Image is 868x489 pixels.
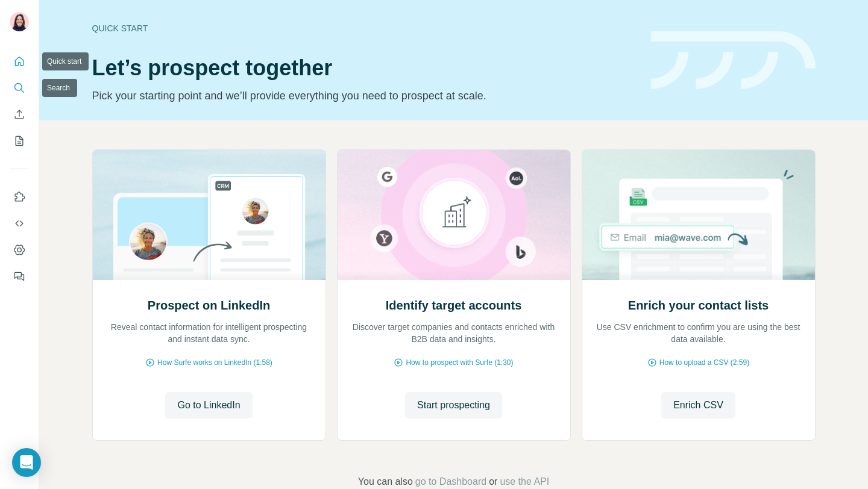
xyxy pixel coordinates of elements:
[415,475,486,489] button: go to Dashboard
[651,31,816,90] img: banner
[12,448,41,477] div: Open Intercom Messenger
[10,12,29,31] img: Avatar
[337,150,571,280] img: Identify target accounts
[406,357,513,368] span: How to prospect with Surfe (1:30)
[10,77,29,99] button: Search
[10,104,29,125] button: Enrich CSV
[673,398,723,413] span: Enrich CSV
[10,186,29,208] button: Use Surfe on LinkedIn
[10,51,29,72] button: Quick start
[92,56,637,80] h1: Let’s prospect together
[386,297,522,314] h2: Identify target accounts
[628,297,769,314] h2: Enrich your contact lists
[661,392,735,419] button: Enrich CSV
[10,130,29,152] button: My lists
[500,475,549,489] button: use the API
[92,87,637,104] p: Pick your starting point and we’ll provide everything you need to prospect at scale.
[165,392,252,419] button: Go to LinkedIn
[10,266,29,287] button: Feedback
[659,357,749,368] span: How to upload a CSV (2:59)
[350,321,558,345] p: Discover target companies and contacts enriched with B2B data and insights.
[148,297,270,314] h2: Prospect on LinkedIn
[594,321,803,345] p: Use CSV enrichment to confirm you are using the best data available.
[105,321,313,345] p: Reveal contact information for intelligent prospecting and instant data sync.
[10,213,29,234] button: Use Surfe API
[405,392,502,419] button: Start prospecting
[92,22,637,34] div: Quick start
[10,239,29,261] button: Dashboard
[582,150,816,280] img: Enrich your contact lists
[489,475,497,489] span: or
[177,398,240,413] span: Go to LinkedIn
[417,398,490,413] span: Start prospecting
[358,475,413,489] span: You can also
[157,357,272,368] span: How Surfe works on LinkedIn (1:58)
[92,150,326,280] img: Prospect on LinkedIn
